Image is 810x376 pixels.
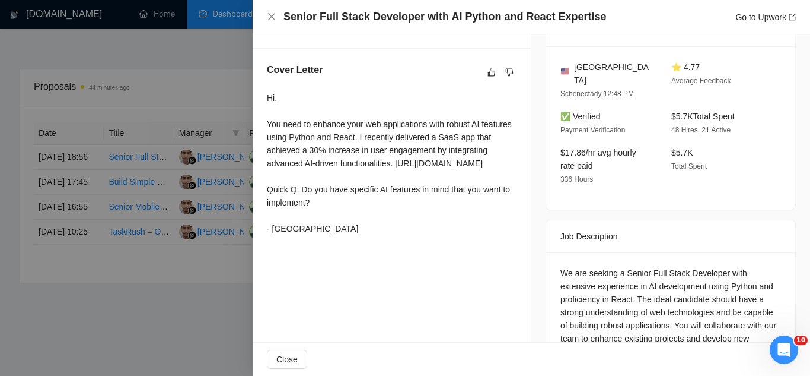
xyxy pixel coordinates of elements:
[484,65,499,80] button: like
[560,112,601,121] span: ✅ Verified
[560,90,634,98] span: Schenectady 12:48 PM
[561,67,569,75] img: 🇺🇸
[267,12,276,21] span: close
[560,126,625,134] span: Payment Verification
[574,61,652,87] span: [GEOGRAPHIC_DATA]
[276,353,298,366] span: Close
[267,91,516,235] div: Hi, You need to enhance your web applications with robust AI features using Python and React. I r...
[560,175,593,184] span: 336 Hours
[560,148,636,170] span: $17.86/hr avg hourly rate paid
[794,336,808,345] span: 10
[671,77,731,85] span: Average Feedback
[735,12,796,22] a: Go to Upworkexport
[770,336,798,364] iframe: Intercom live chat
[671,112,735,121] span: $5.7K Total Spent
[487,68,496,77] span: like
[502,65,516,80] button: dislike
[789,14,796,21] span: export
[505,68,514,77] span: dislike
[283,10,606,24] h4: Senior Full Stack Developer with AI Python and React Expertise
[267,12,276,22] button: Close
[560,220,781,252] div: Job Description
[267,63,323,77] h5: Cover Letter
[267,350,307,369] button: Close
[671,62,700,72] span: ⭐ 4.77
[671,126,731,134] span: 48 Hires, 21 Active
[671,148,693,157] span: $5.7K
[671,162,707,170] span: Total Spent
